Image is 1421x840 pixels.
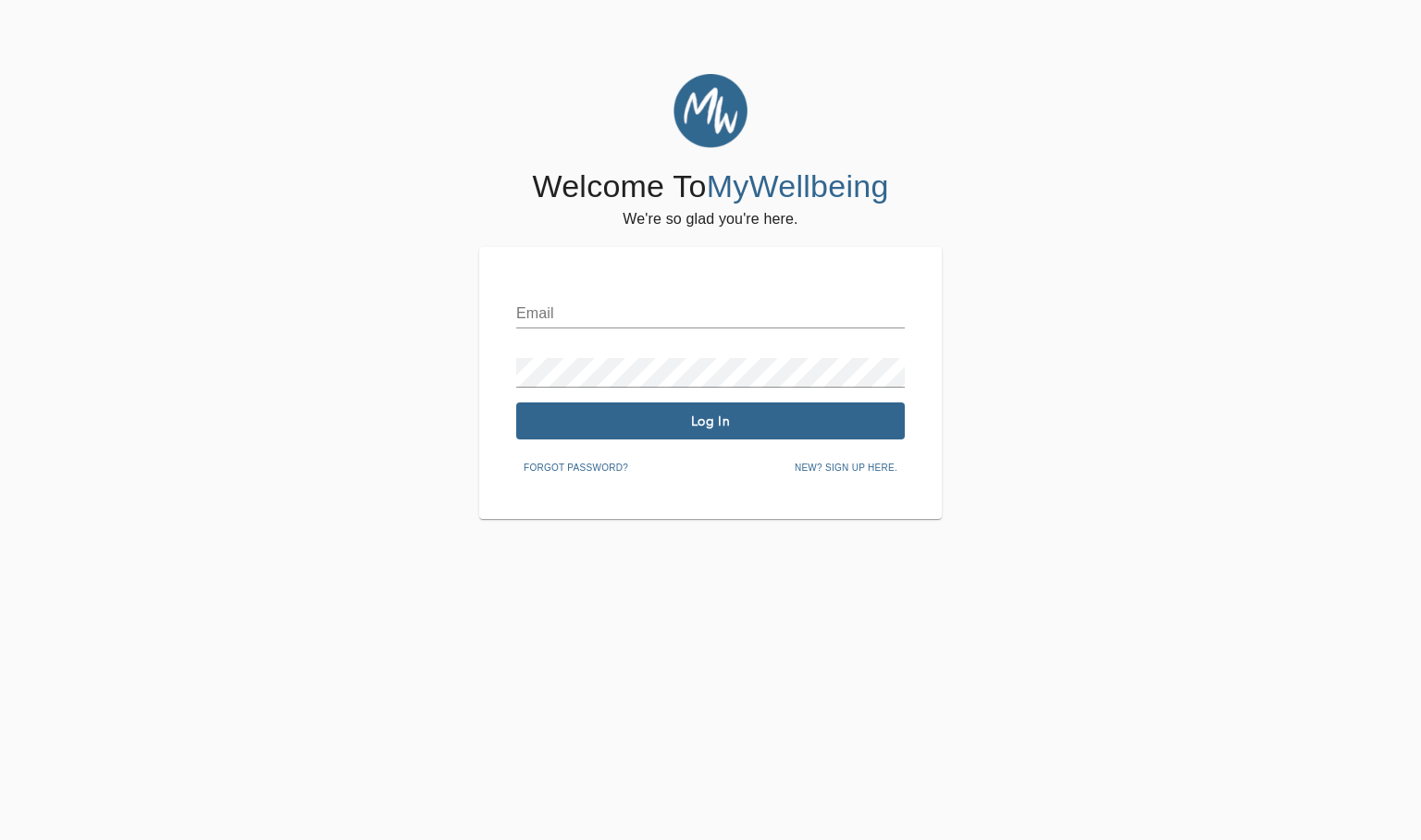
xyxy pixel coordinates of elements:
button: Forgot password? [516,454,636,482]
button: New? Sign up here. [787,454,905,482]
span: Forgot password? [524,460,628,476]
h6: We're so glad you're here. [623,206,797,232]
a: Forgot password? [516,459,636,474]
h4: Welcome To [532,167,888,206]
span: New? Sign up here. [795,460,897,476]
img: MyWellbeing [673,74,748,148]
span: Log In [524,413,897,430]
span: MyWellbeing [707,168,889,204]
button: Log In [516,402,905,439]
